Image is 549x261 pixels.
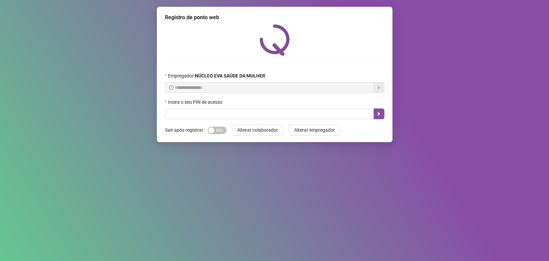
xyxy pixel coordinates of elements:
span: Empregador : [168,72,265,79]
strong: NÚCLEO EVA SAÚDE DA MULHER [195,73,265,78]
span: info-circle [169,85,174,90]
div: Registro de ponto web [165,13,384,22]
button: Alterar empregador [289,125,340,135]
label: Sair após registrar [165,125,208,135]
span: caret-right [376,111,382,117]
span: Alterar colaborador [237,126,278,134]
img: QRPoint [260,24,290,56]
span: Alterar empregador [294,126,335,134]
label: Insira o seu PIN de acesso [165,98,227,106]
button: Alterar colaborador [232,125,283,135]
